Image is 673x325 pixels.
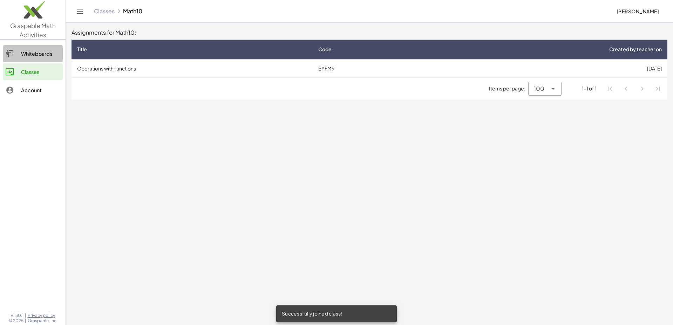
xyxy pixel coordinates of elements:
[611,5,665,18] button: [PERSON_NAME]
[72,28,667,37] div: Assignments for Math10:
[28,313,57,318] a: Privacy policy
[616,8,659,14] span: [PERSON_NAME]
[25,313,26,318] span: |
[276,305,397,322] div: Successfully joined class!
[3,45,63,62] a: Whiteboards
[582,85,597,92] div: 1-1 of 1
[313,59,422,77] td: EYFM9
[3,82,63,99] a: Account
[8,318,23,324] span: © 2025
[74,6,86,17] button: Toggle navigation
[25,318,26,324] span: |
[609,46,662,53] span: Created by teacher on
[28,318,57,324] span: Graspable, Inc.
[489,85,528,92] span: Items per page:
[11,313,23,318] span: v1.30.1
[3,63,63,80] a: Classes
[318,46,332,53] span: Code
[77,46,87,53] span: Title
[21,49,60,58] div: Whiteboards
[534,84,544,93] span: 100
[422,59,667,77] td: [DATE]
[602,81,666,97] nav: Pagination Navigation
[21,86,60,94] div: Account
[10,22,56,39] span: Graspable Math Activities
[72,59,313,77] td: Operations with functions
[21,68,60,76] div: Classes
[94,8,115,15] a: Classes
